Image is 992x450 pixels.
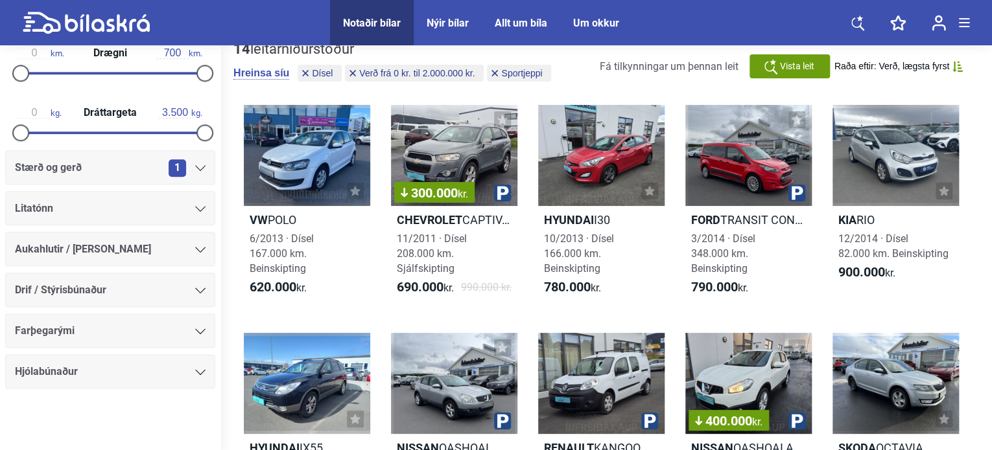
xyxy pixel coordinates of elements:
img: parking.png [494,412,511,429]
span: Fá tilkynningar um þennan leit [600,60,738,73]
b: VW [250,213,268,227]
span: Litatónn [15,199,53,218]
span: 6/2013 · Dísel 167.000 km. Beinskipting [250,232,314,275]
button: Verð frá 0 kr. til 2.000.000 kr. [345,65,484,82]
span: 1 [169,159,186,177]
a: KiaRIO12/2014 · Dísel82.000 km. Beinskipting900.000kr. [833,105,959,307]
span: 12/2014 · Dísel 82.000 km. Beinskipting [838,232,949,260]
span: km. [156,47,202,59]
img: parking.png [788,185,805,201]
span: kg. [18,107,62,118]
img: parking.png [641,412,658,429]
b: Kia [838,213,856,227]
span: km. [18,47,64,59]
span: 300.000 [401,186,468,199]
img: parking.png [788,412,805,429]
span: kr. [838,265,895,280]
a: 300.000kr.ChevroletCAPTIVA LUX11/2011 · Dísel208.000 km. Sjálfskipting690.000kr.990.000 kr. [391,105,517,307]
span: Drægni [90,48,130,58]
span: 990.000 kr. [461,280,512,295]
span: Hjólabúnaður [15,363,78,381]
span: kr. [691,280,748,295]
span: Drif / Stýrisbúnaður [15,281,106,299]
span: kg. [159,107,202,118]
button: Sportjeppi [487,65,551,82]
b: Chevrolet [397,213,462,227]
div: leitarniðurstöður [233,41,554,58]
span: Verð frá 0 kr. til 2.000.000 kr. [359,69,475,78]
h2: CAPTIVA LUX [391,212,517,227]
b: 790.000 [691,279,738,295]
b: 14 [233,41,250,57]
b: 780.000 [544,279,591,295]
span: kr. [458,188,468,200]
span: 400.000 [695,414,762,427]
span: 3/2014 · Dísel 348.000 km. Beinskipting [691,232,755,275]
span: Vista leit [780,60,814,73]
b: Ford [691,213,720,227]
a: VWPOLO6/2013 · Dísel167.000 km. Beinskipting620.000kr. [244,105,370,307]
span: Sportjeppi [501,69,542,78]
a: Allt um bíla [495,17,547,29]
span: Dráttargeta [80,107,140,118]
h2: POLO [244,212,370,227]
span: Stærð og gerð [15,159,82,177]
a: FordTRANSIT CONNECT3/2014 · Dísel348.000 km. Beinskipting790.000kr. [685,105,812,307]
h2: I30 [538,212,665,227]
b: 620.000 [250,279,296,295]
span: Raða eftir: Verð, lægsta fyrst [834,61,949,72]
span: kr. [397,280,454,295]
a: Nýir bílar [427,17,469,29]
span: Dísel [312,69,333,78]
a: HyundaiI3010/2013 · Dísel166.000 km. Beinskipting780.000kr. [538,105,665,307]
a: Um okkur [573,17,619,29]
a: Notaðir bílar [343,17,401,29]
button: Raða eftir: Verð, lægsta fyrst [834,61,963,72]
img: parking.png [494,185,511,201]
span: Aukahlutir / [PERSON_NAME] [15,240,151,258]
h2: RIO [833,212,959,227]
b: Hyundai [544,213,594,227]
span: kr. [752,416,762,428]
img: user-login.svg [932,15,946,31]
button: Dísel [298,65,342,82]
span: kr. [250,280,307,295]
b: 690.000 [397,279,443,295]
button: Hreinsa síu [233,67,289,80]
span: 10/2013 · Dísel 166.000 km. Beinskipting [544,232,614,275]
h2: TRANSIT CONNECT [685,212,812,227]
span: 11/2011 · Dísel 208.000 km. Sjálfskipting [397,232,467,275]
b: 900.000 [838,264,885,280]
span: Farþegarými [15,322,75,340]
span: kr. [544,280,601,295]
